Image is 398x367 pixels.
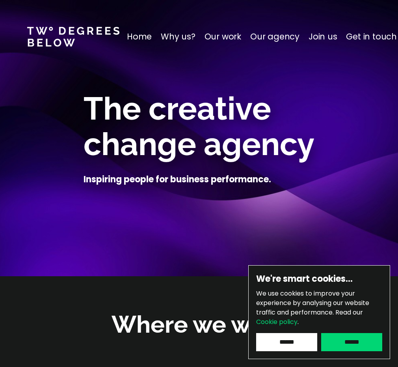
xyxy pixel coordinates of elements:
[309,30,337,43] a: Join us
[256,308,363,326] span: Read our .
[256,289,382,327] p: We use cookies to improve your experience by analysing our website traffic and performance.
[256,317,298,326] a: Cookie policy
[256,273,382,285] h6: We're smart cookies…
[84,90,314,163] span: The creative change agency
[205,30,241,43] a: Our work
[346,30,396,43] a: Get in touch
[250,30,299,43] a: Our agency
[112,309,286,341] h2: Where we work
[161,30,195,43] a: Why us?
[84,174,271,185] h4: Inspiring people for business performance.
[127,30,152,43] a: Home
